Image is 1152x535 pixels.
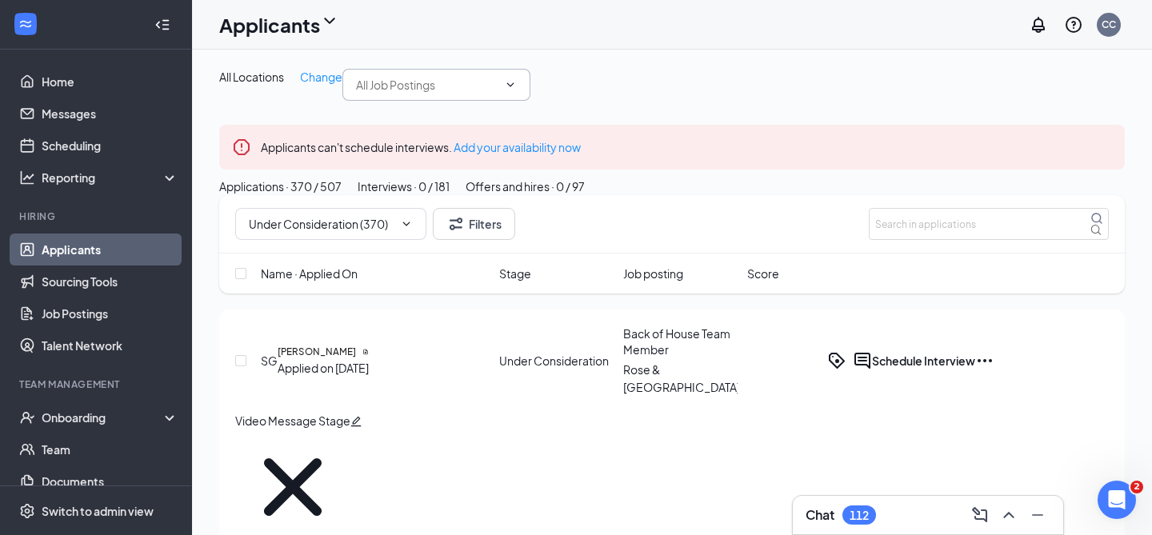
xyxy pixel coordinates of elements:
[19,210,175,223] div: Hiring
[433,208,515,240] button: Filter Filters
[499,353,614,369] div: Under Consideration
[350,416,362,427] span: edit
[1130,481,1143,493] span: 2
[454,140,581,154] a: Add your availability now
[19,170,35,186] svg: Analysis
[623,265,683,282] span: Job posting
[19,377,175,391] div: Team Management
[996,502,1022,528] button: ChevronUp
[1028,505,1047,525] svg: Minimize
[42,170,179,186] div: Reporting
[42,433,178,465] a: Team
[219,70,284,84] span: All Locations
[42,98,178,130] a: Messages
[869,208,1109,240] input: Search in applications
[850,509,869,522] div: 112
[42,409,165,425] div: Onboarding
[466,178,585,195] div: Offers and hires · 0 / 97
[42,234,178,266] a: Applicants
[356,76,498,94] input: All Job Postings
[499,265,531,282] span: Stage
[806,506,834,524] h3: Chat
[42,266,178,297] a: Sourcing Tools
[261,140,581,154] span: Applicants can't schedule interviews.
[747,265,779,282] span: Score
[219,178,342,195] div: Applications · 370 / 507
[261,265,358,282] span: Name · Applied On
[300,70,342,84] span: Change
[1064,15,1083,34] svg: QuestionInfo
[42,503,154,519] div: Switch to admin view
[504,78,517,91] svg: ChevronDown
[235,413,350,428] span: Video Message Stage
[42,297,178,329] a: Job Postings
[19,503,35,519] svg: Settings
[1098,481,1136,519] iframe: Intercom live chat
[249,215,390,233] input: All Stages
[232,138,251,157] svg: Error
[975,351,994,370] svg: Ellipses
[261,352,278,369] div: SG
[400,218,413,230] svg: ChevronDown
[278,345,356,359] h5: [PERSON_NAME]
[623,362,740,394] span: Rose & [GEOGRAPHIC_DATA]
[42,465,178,497] a: Documents
[358,178,450,195] div: Interviews · 0 / 181
[42,66,178,98] a: Home
[219,11,320,38] h1: Applicants
[1090,212,1103,225] svg: MagnifyingGlass
[446,214,466,234] svg: Filter
[154,17,170,33] svg: Collapse
[362,349,369,355] svg: Document
[1102,18,1116,31] div: CC
[853,351,872,370] svg: ActiveChat
[320,11,339,30] svg: ChevronDown
[42,329,178,361] a: Talent Network
[623,326,730,357] span: Back of House Team Member
[42,130,178,162] a: Scheduling
[19,409,35,425] svg: UserCheck
[967,502,993,528] button: ComposeMessage
[278,359,369,377] div: Applied on [DATE]
[872,351,975,370] button: Schedule Interview
[1029,15,1048,34] svg: Notifications
[1025,502,1050,528] button: Minimize
[18,16,34,32] svg: WorkstreamLogo
[970,505,990,525] svg: ComposeMessage
[827,351,846,370] svg: ActiveTag
[999,505,1018,525] svg: ChevronUp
